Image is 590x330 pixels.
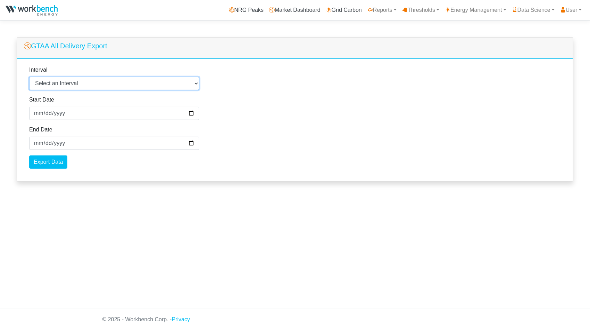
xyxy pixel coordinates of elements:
[172,316,190,322] a: Privacy
[365,3,399,17] a: Reports
[509,3,557,17] a: Data Science
[29,66,47,74] label: Interval
[442,3,509,17] a: Energy Management
[29,96,54,104] label: Start Date
[266,3,323,17] a: Market Dashboard
[323,3,365,17] a: Grid Carbon
[226,3,266,17] a: NRG Peaks
[557,3,584,17] a: User
[24,42,107,50] h5: GTAA All Delivery Export
[399,3,442,17] a: Thresholds
[29,126,52,134] label: End Date
[97,309,493,330] div: © 2025 - Workbench Corp. -
[6,5,58,16] img: NRGPeaks.png
[29,155,67,169] input: Export Data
